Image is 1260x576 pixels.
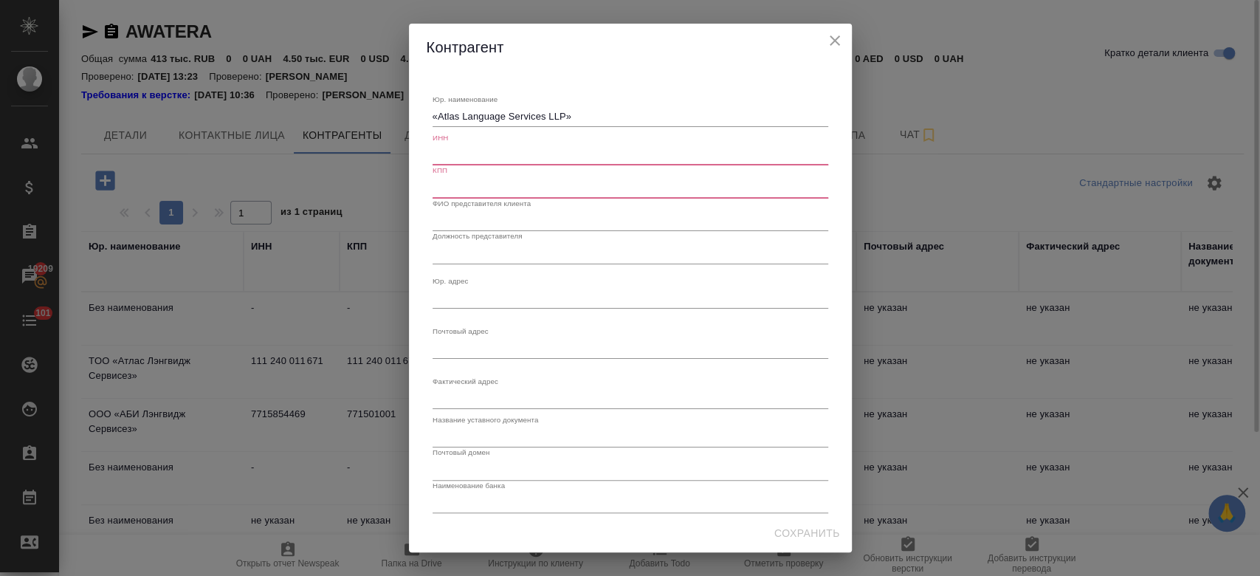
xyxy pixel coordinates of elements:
[433,111,828,122] textarea: «Atlas Language Services LLP»
[824,30,846,52] button: close
[433,449,489,456] label: Почтовый домен
[433,327,489,335] label: Почтовый адрес
[427,39,504,55] span: Контрагент
[433,416,538,423] label: Название уставного документа
[433,233,522,240] label: Должность представителя
[433,96,498,103] label: Юр. наименование
[433,277,468,284] label: Юр. адрес
[433,134,448,142] label: ИНН
[433,481,505,489] label: Наименование банка
[433,377,498,385] label: Фактический адрес
[433,167,447,174] label: КПП
[433,199,531,207] label: ФИО представителя клиента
